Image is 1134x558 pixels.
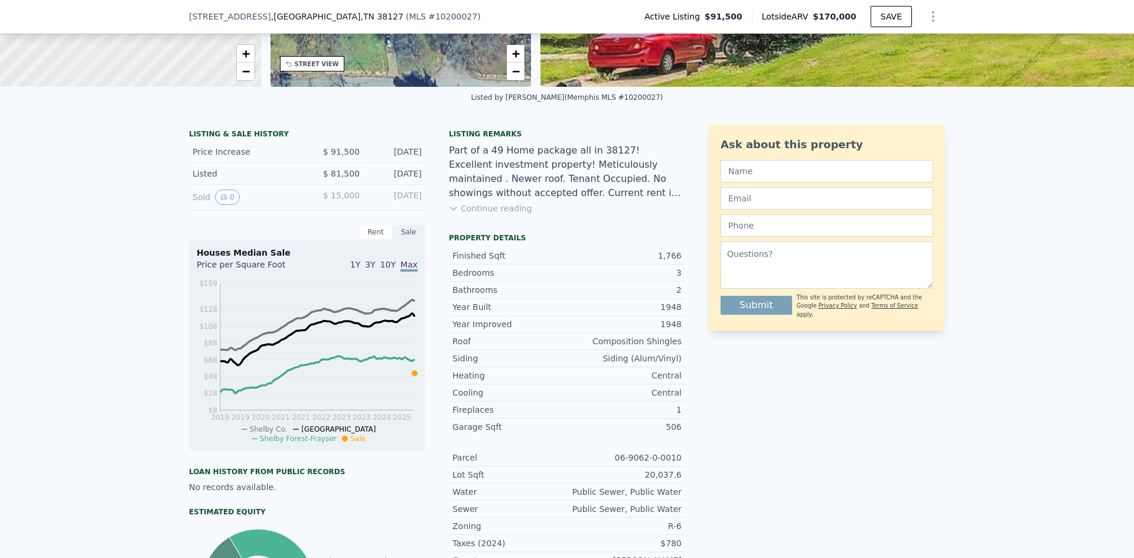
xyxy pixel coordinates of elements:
[350,435,366,443] span: Sale
[215,190,240,205] button: View historical data
[199,305,217,314] tspan: $128
[452,520,567,532] div: Zoning
[369,168,422,180] div: [DATE]
[193,146,298,158] div: Price Increase
[512,46,520,61] span: +
[369,190,422,205] div: [DATE]
[237,63,255,80] a: Zoom out
[271,11,403,22] span: , [GEOGRAPHIC_DATA]
[567,250,682,262] div: 1,766
[705,11,742,22] span: $91,500
[452,318,567,330] div: Year Improved
[507,45,524,63] a: Zoom in
[189,129,425,141] div: LISTING & SALE HISTORY
[211,413,230,422] tspan: 2019
[242,64,249,79] span: −
[721,160,933,182] input: Name
[237,45,255,63] a: Zoom in
[921,5,945,28] button: Show Options
[567,452,682,464] div: 06-9062-0-0010
[797,293,933,319] div: This site is protected by reCAPTCHA and the Google and apply.
[871,302,918,309] a: Terms of Service
[365,260,375,269] span: 3Y
[323,147,360,156] span: $ 91,500
[428,12,477,21] span: # 10200027
[567,537,682,549] div: $780
[452,335,567,347] div: Roof
[567,267,682,279] div: 3
[350,260,360,269] span: 1Y
[721,296,792,315] button: Submit
[452,387,567,399] div: Cooling
[512,64,520,79] span: −
[452,404,567,416] div: Fireplaces
[452,469,567,481] div: Lot Sqft
[452,370,567,381] div: Heating
[312,413,331,422] tspan: 2022
[189,11,271,22] span: [STREET_ADDRESS]
[567,469,682,481] div: 20,037.6
[353,413,371,422] tspan: 2023
[260,435,337,443] span: Shelby Forest-Frayser
[189,467,425,477] div: Loan history from public records
[452,452,567,464] div: Parcel
[272,413,290,422] tspan: 2021
[193,190,298,205] div: Sold
[452,284,567,296] div: Bathrooms
[373,413,391,422] tspan: 2024
[721,187,933,210] input: Email
[567,284,682,296] div: 2
[567,318,682,330] div: 1948
[204,389,217,397] tspan: $28
[199,279,217,288] tspan: $159
[409,12,426,21] span: MLS
[644,11,705,22] span: Active Listing
[567,421,682,433] div: 506
[567,486,682,498] div: Public Sewer, Public Water
[197,259,307,278] div: Price per Square Foot
[393,413,411,422] tspan: 2025
[471,93,663,102] div: Listed by [PERSON_NAME] (Memphis MLS #10200027)
[721,136,933,153] div: Ask about this property
[567,353,682,364] div: Siding (Alum/Vinyl)
[567,387,682,399] div: Central
[871,6,912,27] button: SAVE
[567,404,682,416] div: 1
[295,60,339,68] div: STREET VIEW
[567,503,682,515] div: Public Sewer, Public Water
[567,520,682,532] div: R-6
[360,12,403,21] span: , TN 38127
[449,143,685,200] div: Part of a 49 Home package all in 38127! Excellent investment property! Meticulously maintained . ...
[452,421,567,433] div: Garage Sqft
[199,322,217,331] tspan: $108
[452,250,567,262] div: Finished Sqft
[250,425,288,433] span: Shelby Co.
[232,413,250,422] tspan: 2019
[567,301,682,313] div: 1948
[359,224,392,240] div: Rent
[452,503,567,515] div: Sewer
[208,406,217,415] tspan: $8
[333,413,351,422] tspan: 2023
[507,63,524,80] a: Zoom out
[301,425,376,433] span: [GEOGRAPHIC_DATA]
[380,260,396,269] span: 10Y
[189,507,425,517] div: Estimated Equity
[292,413,310,422] tspan: 2021
[406,11,481,22] div: ( )
[252,413,270,422] tspan: 2020
[197,247,418,259] div: Houses Median Sale
[449,203,532,214] button: Continue reading
[204,339,217,347] tspan: $88
[452,353,567,364] div: Siding
[452,301,567,313] div: Year Built
[193,168,298,180] div: Listed
[189,481,425,493] div: No records available.
[204,373,217,381] tspan: $48
[813,12,856,21] span: $170,000
[567,370,682,381] div: Central
[567,335,682,347] div: Composition Shingles
[721,214,933,237] input: Phone
[323,191,360,200] span: $ 15,000
[204,356,217,364] tspan: $68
